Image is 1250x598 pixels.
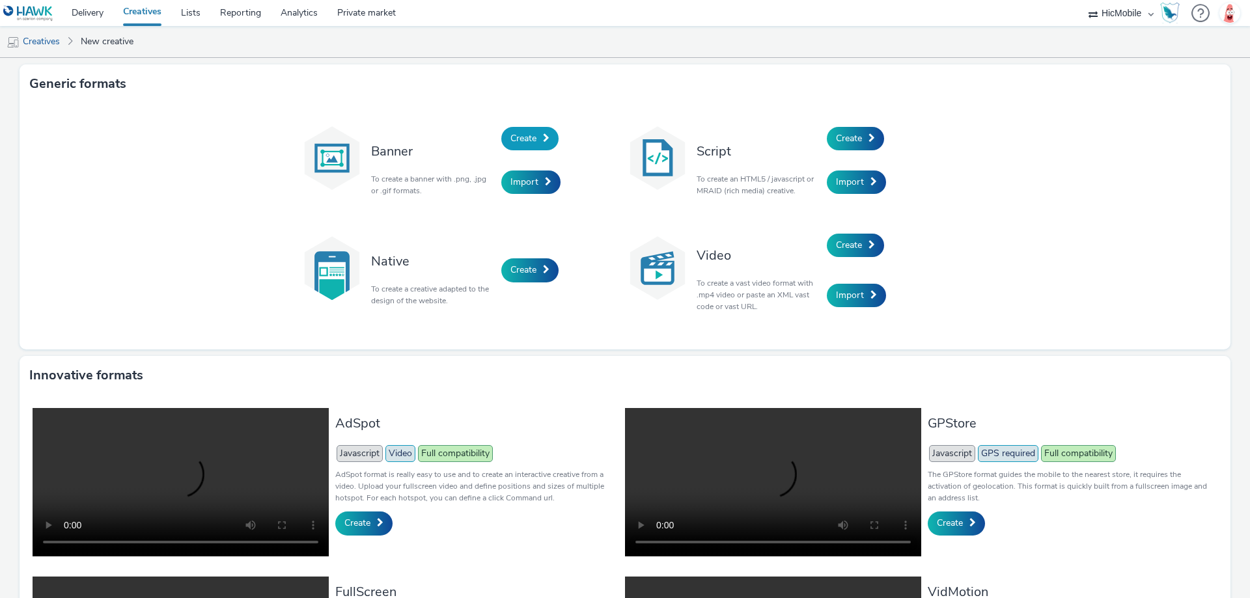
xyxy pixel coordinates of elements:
[385,445,415,462] span: Video
[836,289,864,301] span: Import
[1220,3,1240,23] img: Giovanni Strada
[299,126,365,191] img: banner.svg
[928,415,1211,432] h3: GPStore
[371,252,495,270] h3: Native
[510,132,536,144] span: Create
[928,511,985,535] a: Create
[510,264,536,276] span: Create
[827,170,886,194] a: Import
[827,127,884,150] a: Create
[928,469,1211,504] p: The GPStore format guides the mobile to the nearest store, it requires the activation of geolocat...
[697,173,820,197] p: To create an HTML5 / javascript or MRAID (rich media) creative.
[929,445,975,462] span: Javascript
[697,277,820,312] p: To create a vast video format with .mp4 video or paste an XML vast code or vast URL.
[3,5,53,21] img: undefined Logo
[510,176,538,188] span: Import
[836,176,864,188] span: Import
[418,445,493,462] span: Full compatibility
[625,126,690,191] img: code.svg
[827,234,884,257] a: Create
[74,26,140,57] a: New creative
[697,247,820,264] h3: Video
[335,415,618,432] h3: AdSpot
[697,143,820,160] h3: Script
[29,74,126,94] h3: Generic formats
[1041,445,1116,462] span: Full compatibility
[1160,3,1180,23] img: Hawk Academy
[501,170,561,194] a: Import
[937,517,963,529] span: Create
[299,236,365,301] img: native.svg
[371,143,495,160] h3: Banner
[335,511,393,535] a: Create
[337,445,383,462] span: Javascript
[371,283,495,306] p: To create a creative adapted to the design of the website.
[371,173,495,197] p: To create a banner with .png, .jpg or .gif formats.
[335,469,618,504] p: AdSpot format is really easy to use and to create an interactive creative from a video. Upload yo...
[501,258,559,282] a: Create
[836,239,862,251] span: Create
[29,366,143,385] h3: Innovative formats
[978,445,1038,462] span: GPS required
[1160,3,1185,23] a: Hawk Academy
[836,132,862,144] span: Create
[827,284,886,307] a: Import
[501,127,559,150] a: Create
[7,36,20,49] img: mobile
[625,236,690,301] img: video.svg
[344,517,370,529] span: Create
